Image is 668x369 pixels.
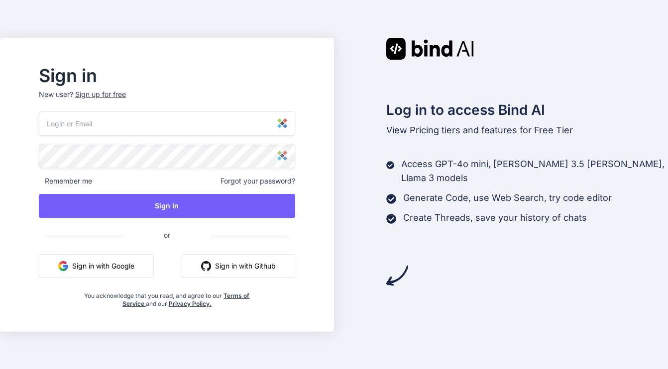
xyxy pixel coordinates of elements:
p: tiers and features for Free Tier [386,123,668,137]
img: github [201,261,211,271]
button: Sign in with Google [39,254,154,278]
span: View Pricing [386,125,439,135]
span: or [124,223,210,247]
img: Bind AI logo [386,38,474,60]
span: Forgot your password? [221,176,295,186]
img: google [58,261,68,271]
button: Sign In [39,194,295,218]
h2: Sign in [39,68,295,84]
p: Access GPT-4o mini, [PERSON_NAME] 3.5 [PERSON_NAME], Llama 3 models [401,157,668,185]
img: Sticky Password [277,118,287,128]
img: Sticky Password [277,151,287,161]
input: Login or Email [39,111,295,136]
p: Generate Code, use Web Search, try code editor [403,191,612,205]
div: You acknowledge that you read, and agree to our and our [82,286,253,308]
div: Sign up for free [75,90,126,99]
button: Sign in with Github [182,254,295,278]
span: Remember me [39,176,92,186]
p: New user? [39,90,295,111]
a: Terms of Service [122,292,250,307]
a: Privacy Policy. [169,300,212,307]
p: Create Threads, save your history of chats [403,211,587,225]
h2: Log in to access Bind AI [386,99,668,120]
img: arrow [386,265,408,286]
